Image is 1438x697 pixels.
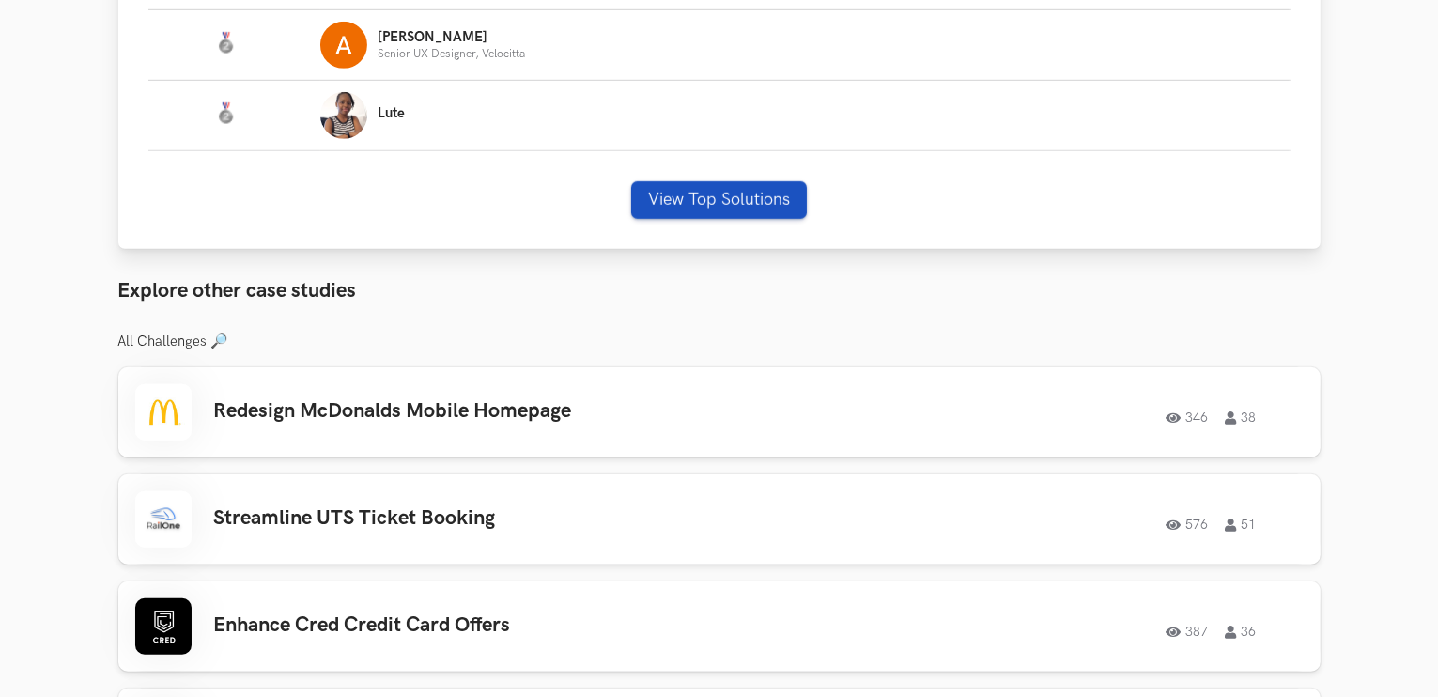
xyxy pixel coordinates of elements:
[379,48,526,60] p: Senior UX Designer, Velocitta
[214,32,237,54] img: Silver Medal
[214,102,237,125] img: Silver Medal
[118,474,1321,565] a: Streamline UTS Ticket Booking57651
[214,613,748,638] h3: Enhance Cred Credit Card Offers
[631,181,807,219] button: View Top Solutions
[118,279,1321,303] h3: Explore other case studies
[320,22,367,69] img: Profile photo
[214,399,748,424] h3: Redesign McDonalds Mobile Homepage
[1226,626,1257,639] span: 36
[1226,519,1257,532] span: 51
[1167,626,1209,639] span: 387
[118,333,1321,350] h3: All Challenges 🔎
[379,106,406,121] p: Lute
[1167,411,1209,425] span: 346
[379,30,526,45] p: [PERSON_NAME]
[214,506,748,531] h3: Streamline UTS Ticket Booking
[1226,411,1257,425] span: 38
[320,92,367,139] img: Profile photo
[118,581,1321,672] a: Enhance Cred Credit Card Offers38736
[118,367,1321,457] a: Redesign McDonalds Mobile Homepage34638
[1167,519,1209,532] span: 576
